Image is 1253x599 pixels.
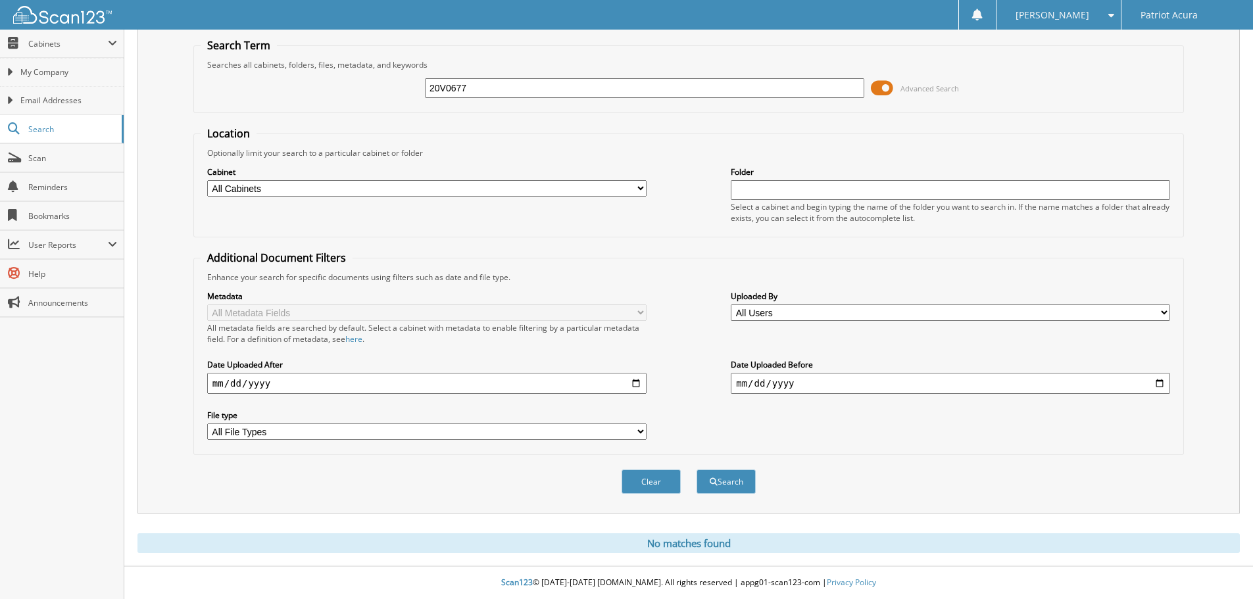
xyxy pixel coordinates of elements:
[28,124,115,135] span: Search
[28,38,108,49] span: Cabinets
[28,153,117,164] span: Scan
[731,291,1170,302] label: Uploaded By
[124,567,1253,599] div: © [DATE]-[DATE] [DOMAIN_NAME]. All rights reserved | appg01-scan123-com |
[1141,11,1198,19] span: Patriot Acura
[201,272,1177,283] div: Enhance your search for specific documents using filters such as date and file type.
[622,469,681,494] button: Clear
[207,322,647,345] div: All metadata fields are searched by default. Select a cabinet with metadata to enable filtering b...
[28,239,108,251] span: User Reports
[201,126,257,141] legend: Location
[827,577,876,588] a: Privacy Policy
[28,268,117,279] span: Help
[20,66,117,78] span: My Company
[731,373,1170,394] input: end
[501,577,533,588] span: Scan123
[900,84,959,93] span: Advanced Search
[731,201,1170,224] div: Select a cabinet and begin typing the name of the folder you want to search in. If the name match...
[207,373,647,394] input: start
[697,469,756,494] button: Search
[731,359,1170,370] label: Date Uploaded Before
[20,95,117,107] span: Email Addresses
[137,533,1240,553] div: No matches found
[201,147,1177,158] div: Optionally limit your search to a particular cabinet or folder
[207,410,647,421] label: File type
[13,6,112,24] img: scan123-logo-white.svg
[201,251,353,265] legend: Additional Document Filters
[201,59,1177,70] div: Searches all cabinets, folders, files, metadata, and keywords
[28,210,117,222] span: Bookmarks
[28,181,117,193] span: Reminders
[1016,11,1089,19] span: [PERSON_NAME]
[207,359,647,370] label: Date Uploaded After
[207,291,647,302] label: Metadata
[28,297,117,308] span: Announcements
[345,333,362,345] a: here
[731,166,1170,178] label: Folder
[207,166,647,178] label: Cabinet
[201,38,277,53] legend: Search Term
